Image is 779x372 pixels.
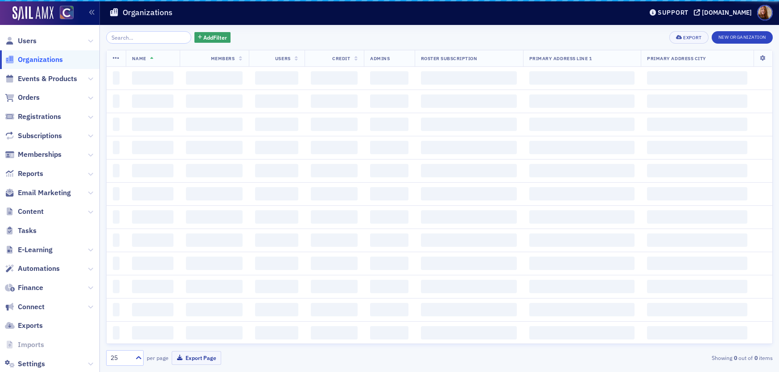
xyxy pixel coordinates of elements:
[557,354,773,362] div: Showing out of items
[370,280,408,293] span: ‌
[132,233,173,247] span: ‌
[311,187,358,200] span: ‌
[255,303,298,316] span: ‌
[5,112,61,122] a: Registrations
[186,164,243,177] span: ‌
[255,233,298,247] span: ‌
[529,233,635,247] span: ‌
[132,55,146,61] span: Name
[5,131,62,141] a: Subscriptions
[132,303,173,316] span: ‌
[529,326,635,339] span: ‌
[18,131,62,141] span: Subscriptions
[311,164,358,177] span: ‌
[529,210,635,224] span: ‌
[255,164,298,177] span: ‌
[421,187,517,200] span: ‌
[132,187,173,200] span: ‌
[370,141,408,154] span: ‌
[132,257,173,270] span: ‌
[18,359,45,369] span: Settings
[647,118,747,131] span: ‌
[311,280,358,293] span: ‌
[255,141,298,154] span: ‌
[5,321,43,331] a: Exports
[186,303,243,316] span: ‌
[123,7,173,18] h1: Organizations
[132,94,173,108] span: ‌
[370,233,408,247] span: ‌
[702,8,752,16] div: [DOMAIN_NAME]
[5,150,62,159] a: Memberships
[5,36,37,46] a: Users
[311,71,358,85] span: ‌
[370,118,408,131] span: ‌
[255,257,298,270] span: ‌
[370,164,408,177] span: ‌
[12,6,54,20] img: SailAMX
[18,55,63,65] span: Organizations
[255,94,298,108] span: ‌
[421,257,517,270] span: ‌
[275,55,291,61] span: Users
[186,233,243,247] span: ‌
[113,210,120,224] span: ‌
[5,169,43,179] a: Reports
[370,71,408,85] span: ‌
[18,150,62,159] span: Memberships
[255,118,298,131] span: ‌
[113,280,120,293] span: ‌
[647,257,747,270] span: ‌
[370,55,390,61] span: Admins
[5,359,45,369] a: Settings
[647,71,747,85] span: ‌
[106,31,191,44] input: Search…
[694,9,755,16] button: [DOMAIN_NAME]
[113,164,120,177] span: ‌
[113,118,120,131] span: ‌
[370,210,408,224] span: ‌
[658,8,688,16] div: Support
[370,257,408,270] span: ‌
[311,257,358,270] span: ‌
[186,94,243,108] span: ‌
[5,245,53,255] a: E-Learning
[18,188,71,198] span: Email Marketing
[647,164,747,177] span: ‌
[421,71,517,85] span: ‌
[132,118,173,131] span: ‌
[186,187,243,200] span: ‌
[132,280,173,293] span: ‌
[529,257,635,270] span: ‌
[5,55,63,65] a: Organizations
[186,71,243,85] span: ‌
[18,36,37,46] span: Users
[194,32,231,43] button: AddFilter
[5,302,45,312] a: Connect
[5,93,40,102] a: Orders
[712,33,773,41] a: New Organization
[54,6,74,21] a: View Homepage
[18,74,77,84] span: Events & Products
[132,164,173,177] span: ‌
[311,94,358,108] span: ‌
[5,207,44,217] a: Content
[421,303,517,316] span: ‌
[370,326,408,339] span: ‌
[255,71,298,85] span: ‌
[529,187,635,200] span: ‌
[18,283,43,293] span: Finance
[5,340,44,350] a: Imports
[370,94,408,108] span: ‌
[113,141,120,154] span: ‌
[18,169,43,179] span: Reports
[113,303,120,316] span: ‌
[370,187,408,200] span: ‌
[421,94,517,108] span: ‌
[186,210,243,224] span: ‌
[18,207,44,217] span: Content
[5,283,43,293] a: Finance
[132,71,173,85] span: ‌
[529,164,635,177] span: ‌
